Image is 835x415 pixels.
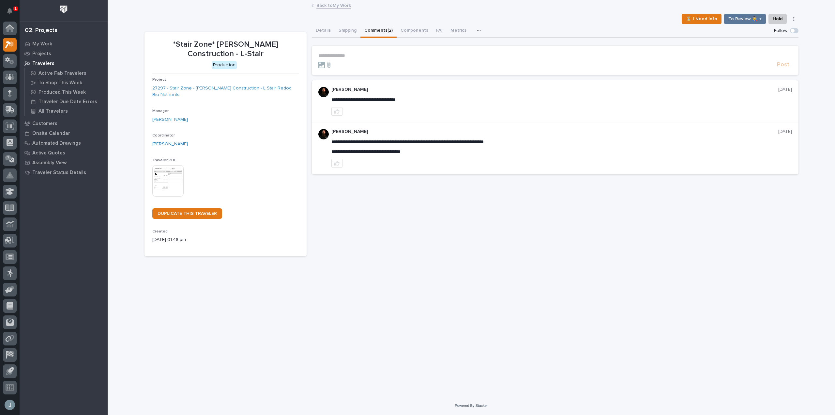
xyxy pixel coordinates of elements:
button: Comments (2) [360,24,397,38]
span: Post [777,61,789,69]
span: Created [152,230,168,233]
button: like this post [331,107,342,116]
a: [PERSON_NAME] [152,141,188,148]
p: [PERSON_NAME] [331,129,778,135]
button: Notifications [3,4,17,18]
p: Traveler Due Date Errors [38,99,97,105]
img: zmKUmRVDQjmBLfnAs97p [318,129,329,139]
span: ⏳ I Need Info [686,15,717,23]
p: [DATE] 01:48 pm [152,236,299,243]
p: Active Fab Travelers [38,71,86,76]
a: Back toMy Work [316,1,351,9]
p: Customers [32,121,57,127]
a: Traveler Due Date Errors [25,97,108,106]
a: Traveler Status Details [20,168,108,177]
a: Travelers [20,58,108,68]
p: Produced This Week [38,89,86,95]
button: Shipping [335,24,360,38]
p: 1 [14,6,17,11]
p: [PERSON_NAME] [331,87,778,92]
a: 27297 - Stair Zone - [PERSON_NAME] Construction - L Stair Redox Bio-Nutrients [152,85,299,99]
button: Post [774,61,792,69]
span: Traveler PDF [152,158,176,162]
a: Active Quotes [20,148,108,158]
span: To Review 👨‍🏭 → [728,15,762,23]
p: Traveler Status Details [32,170,86,176]
a: Projects [20,49,108,58]
span: Coordinator [152,134,175,137]
p: Travelers [32,61,54,67]
div: Notifications1 [8,8,17,18]
button: Details [312,24,335,38]
p: Projects [32,51,51,57]
button: Hold [768,14,787,24]
span: Project [152,78,166,82]
a: Powered By Stacker [455,404,488,407]
p: [DATE] [778,129,792,135]
a: Active Fab Travelers [25,69,108,78]
a: To Shop This Week [25,78,108,87]
p: Automated Drawings [32,140,81,146]
p: *Stair Zone* [PERSON_NAME] Construction - L-Stair [152,40,299,59]
p: [DATE] [778,87,792,92]
a: Produced This Week [25,88,108,97]
a: Customers [20,119,108,128]
div: 02. Projects [25,27,57,34]
div: Production [212,61,237,69]
p: My Work [32,41,52,47]
p: Active Quotes [32,150,65,156]
a: [PERSON_NAME] [152,116,188,123]
span: Hold [773,15,782,23]
p: Follow [774,28,787,34]
button: Metrics [447,24,470,38]
a: Onsite Calendar [20,128,108,138]
p: Onsite Calendar [32,131,70,136]
a: DUPLICATE THIS TRAVELER [152,208,222,219]
span: Manager [152,109,169,113]
button: like this post [331,159,342,168]
p: All Travelers [38,108,68,114]
p: Assembly View [32,160,67,166]
span: DUPLICATE THIS TRAVELER [158,211,217,216]
button: To Review 👨‍🏭 → [724,14,766,24]
img: Workspace Logo [58,3,70,15]
button: Components [397,24,432,38]
button: ⏳ I Need Info [682,14,721,24]
button: users-avatar [3,398,17,412]
a: Assembly View [20,158,108,168]
p: To Shop This Week [38,80,82,86]
a: Automated Drawings [20,138,108,148]
img: zmKUmRVDQjmBLfnAs97p [318,87,329,97]
a: All Travelers [25,106,108,116]
button: FAI [432,24,447,38]
a: My Work [20,39,108,49]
